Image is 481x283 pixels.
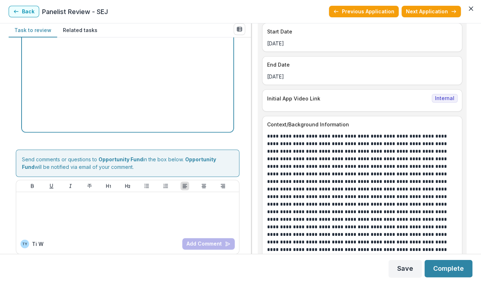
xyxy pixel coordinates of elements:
[66,181,75,190] button: Italicize
[219,181,227,190] button: Align Right
[104,181,113,190] button: Heading 1
[425,260,472,277] button: Complete
[32,240,43,247] p: Ti W
[267,73,458,80] p: [DATE]
[99,156,143,162] strong: Opportunity Fund
[9,6,39,17] button: Back
[47,181,56,190] button: Underline
[123,181,132,190] button: Heading 2
[28,181,37,190] button: Bold
[22,156,216,170] strong: Opportunity Fund
[267,61,455,68] p: End Date
[234,23,245,35] button: View all reviews
[142,181,151,190] button: Bullet List
[402,6,461,17] button: Next Application
[57,23,103,37] button: Related tasks
[200,181,208,190] button: Align Center
[161,181,170,190] button: Ordered List
[22,242,27,246] div: Ti Wilhelm Yahoo
[85,181,94,190] button: Strike
[389,260,422,277] button: Save
[329,6,399,17] button: Previous Application
[267,95,429,102] p: Initial App Video Link
[9,23,57,37] button: Task to review
[267,28,455,35] p: Start Date
[16,149,239,177] div: Send comments or questions to in the box below. will be notified via email of your comment.
[267,121,455,128] p: Context/Background Information
[267,40,458,47] p: [DATE]
[180,181,189,190] button: Align Left
[182,238,235,250] button: Add Comment
[465,3,477,14] button: Close
[432,94,458,103] span: Internal
[42,7,108,17] p: Panelist Review - SEJ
